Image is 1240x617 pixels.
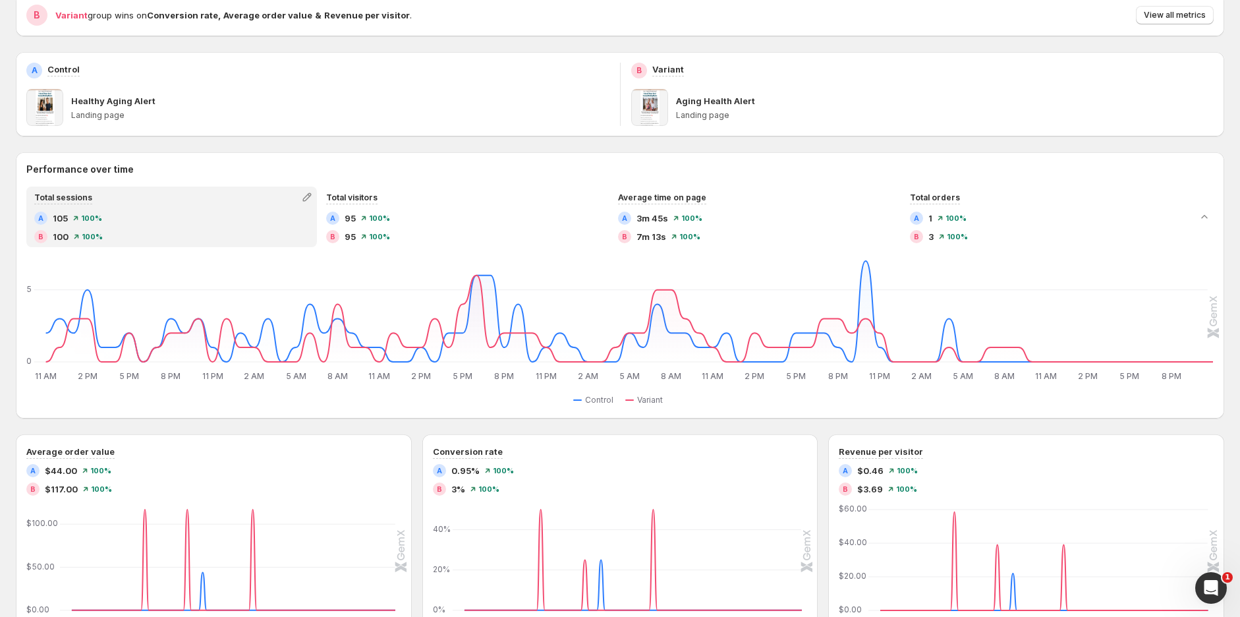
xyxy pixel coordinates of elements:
[661,371,681,381] text: 8 AM
[652,63,684,76] p: Variant
[495,371,515,381] text: 8 PM
[81,214,102,222] span: 100 %
[578,371,598,381] text: 2 AM
[914,233,919,241] h2: B
[55,10,88,20] span: Variant
[451,464,480,477] span: 0.95%
[637,395,663,405] span: Variant
[34,192,92,202] span: Total sessions
[839,504,867,514] text: $60.00
[869,371,890,381] text: 11 PM
[828,371,848,381] text: 8 PM
[622,214,627,222] h2: A
[330,214,335,222] h2: A
[1222,572,1233,583] span: 1
[53,212,68,225] span: 105
[71,110,609,121] p: Landing page
[26,89,63,126] img: Healthy Aging Alert
[493,467,514,475] span: 100 %
[914,214,919,222] h2: A
[45,464,77,477] span: $44.00
[433,564,450,574] text: 20%
[330,233,335,241] h2: B
[30,467,36,475] h2: A
[585,395,613,405] span: Control
[573,392,619,408] button: Control
[839,537,867,547] text: $40.00
[1195,208,1214,226] button: Collapse chart
[82,233,103,241] span: 100 %
[702,371,724,381] text: 11 AM
[91,485,112,493] span: 100 %
[202,371,223,381] text: 11 PM
[411,371,431,381] text: 2 PM
[679,233,700,241] span: 100 %
[1079,371,1098,381] text: 2 PM
[26,519,58,529] text: $100.00
[244,371,264,381] text: 2 AM
[839,604,862,614] text: $0.00
[618,192,706,202] span: Average time on page
[368,371,390,381] text: 11 AM
[45,483,78,496] span: $117.00
[928,212,932,225] span: 1
[286,371,306,381] text: 5 AM
[676,94,755,107] p: Aging Health Alert
[745,371,764,381] text: 2 PM
[910,192,960,202] span: Total orders
[843,467,848,475] h2: A
[433,445,503,458] h3: Conversion rate
[369,214,390,222] span: 100 %
[437,467,442,475] h2: A
[787,371,806,381] text: 5 PM
[619,371,640,381] text: 5 AM
[453,371,472,381] text: 5 PM
[636,65,642,76] h2: B
[947,233,968,241] span: 100 %
[994,371,1015,381] text: 8 AM
[451,483,465,496] span: 3%
[38,233,43,241] h2: B
[47,63,80,76] p: Control
[622,233,627,241] h2: B
[218,10,221,20] strong: ,
[631,89,668,126] img: Aging Health Alert
[345,212,356,225] span: 95
[433,604,445,614] text: 0%
[1036,371,1057,381] text: 11 AM
[38,214,43,222] h2: A
[34,9,40,22] h2: B
[369,233,390,241] span: 100 %
[327,371,348,381] text: 8 AM
[26,356,32,366] text: 0
[536,371,557,381] text: 11 PM
[433,524,451,534] text: 40%
[35,371,57,381] text: 11 AM
[839,445,923,458] h3: Revenue per visitor
[26,445,115,458] h3: Average order value
[1144,10,1206,20] span: View all metrics
[857,483,883,496] span: $3.69
[147,10,218,20] strong: Conversion rate
[326,192,378,202] span: Total visitors
[911,371,932,381] text: 2 AM
[636,230,666,243] span: 7m 13s
[26,562,55,572] text: $50.00
[26,163,1214,176] h2: Performance over time
[223,10,312,20] strong: Average order value
[897,467,918,475] span: 100 %
[53,230,69,243] span: 100
[676,110,1214,121] p: Landing page
[161,371,181,381] text: 8 PM
[55,10,412,20] span: group wins on .
[315,10,322,20] strong: &
[681,214,702,222] span: 100 %
[78,371,98,381] text: 2 PM
[1162,371,1181,381] text: 8 PM
[857,464,884,477] span: $0.46
[636,212,668,225] span: 3m 45s
[1136,6,1214,24] button: View all metrics
[437,485,442,493] h2: B
[896,485,917,493] span: 100 %
[71,94,155,107] p: Healthy Aging Alert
